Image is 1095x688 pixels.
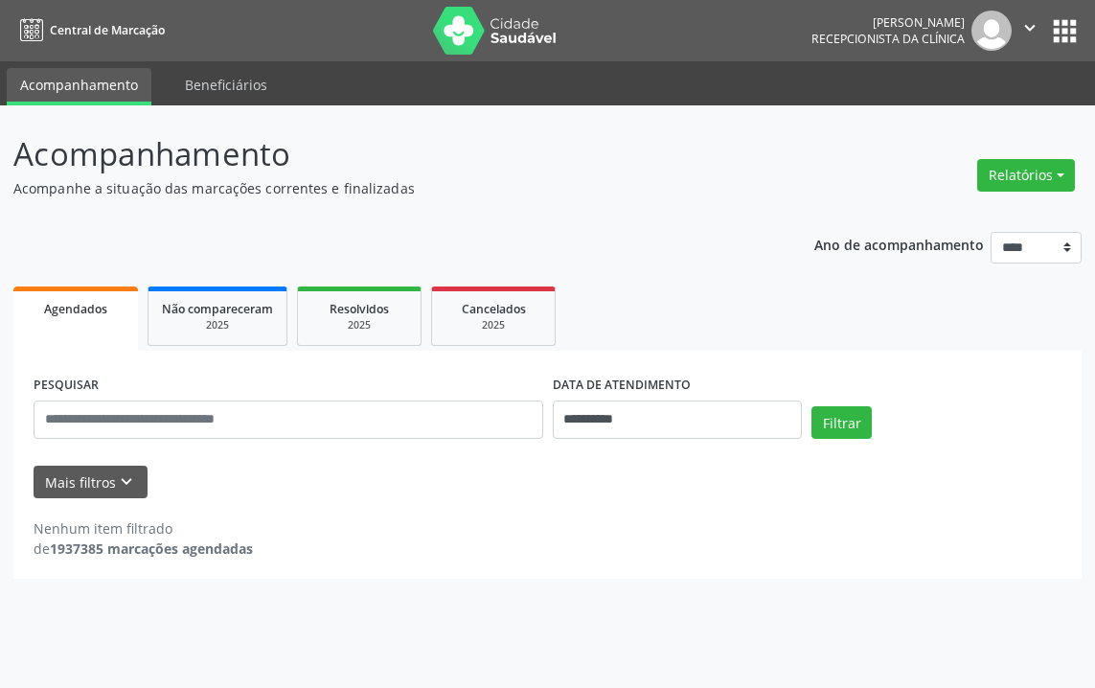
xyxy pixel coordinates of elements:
[1019,17,1040,38] i: 
[1012,11,1048,51] button: 
[445,318,541,333] div: 2025
[462,301,526,317] span: Cancelados
[34,539,253,559] div: de
[971,11,1012,51] img: img
[162,301,273,317] span: Não compareceram
[162,318,273,333] div: 2025
[50,539,253,558] strong: 1937385 marcações agendadas
[1048,14,1082,48] button: apps
[34,371,99,401] label: PESQUISAR
[811,406,872,439] button: Filtrar
[44,301,107,317] span: Agendados
[13,178,762,198] p: Acompanhe a situação das marcações correntes e finalizadas
[13,14,165,46] a: Central de Marcação
[13,130,762,178] p: Acompanhamento
[171,68,281,102] a: Beneficiários
[814,232,984,256] p: Ano de acompanhamento
[330,301,389,317] span: Resolvidos
[311,318,407,333] div: 2025
[811,31,965,47] span: Recepcionista da clínica
[34,466,148,499] button: Mais filtroskeyboard_arrow_down
[7,68,151,105] a: Acompanhamento
[34,518,253,539] div: Nenhum item filtrado
[553,371,691,401] label: DATA DE ATENDIMENTO
[977,159,1075,192] button: Relatórios
[116,471,137,493] i: keyboard_arrow_down
[50,22,165,38] span: Central de Marcação
[811,14,965,31] div: [PERSON_NAME]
